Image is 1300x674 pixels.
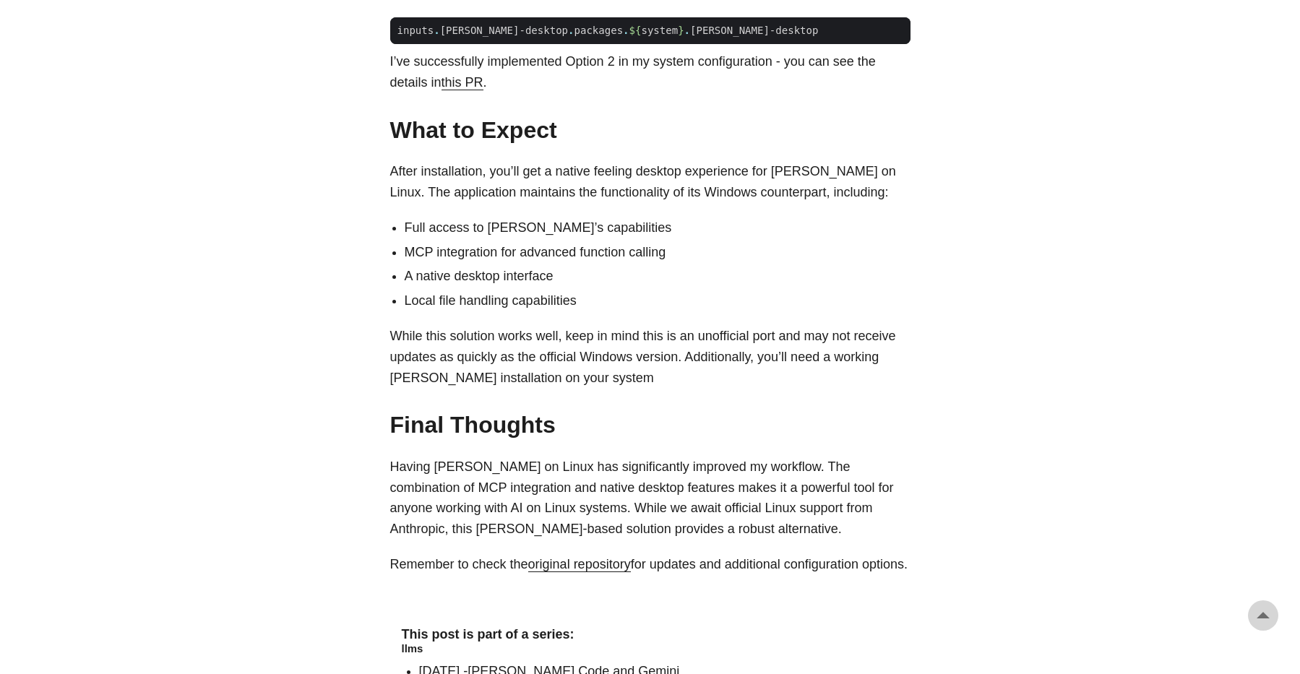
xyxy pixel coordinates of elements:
h4: This post is part of a series: [402,627,899,643]
a: llms [402,642,423,654]
span: [PERSON_NAME]-desktop [690,25,818,36]
li: Full access to [PERSON_NAME]’s capabilities [405,217,911,238]
li: MCP integration for advanced function calling [405,242,911,263]
a: go to top [1248,600,1278,631]
h2: What to Expect [390,116,911,144]
span: . [568,25,574,36]
span: . [623,25,629,36]
li: A native desktop interface [405,266,911,287]
li: Local file handling capabilities [405,290,911,311]
p: Having [PERSON_NAME] on Linux has significantly improved my workflow. The combination of MCP inte... [390,457,911,540]
span: ${ [629,25,642,36]
span: [PERSON_NAME]-desktop [440,25,568,36]
span: packages [574,25,624,36]
span: system [641,25,678,36]
span: inputs [397,25,434,36]
p: I’ve successfully implemented Option 2 in my system configuration - you can see the details in . [390,51,911,93]
h2: Final Thoughts [390,411,911,438]
span: . [434,25,439,36]
a: this PR [442,75,483,90]
p: While this solution works well, keep in mind this is an unofficial port and may not receive updat... [390,326,911,388]
p: After installation, you’ll get a native feeling desktop experience for [PERSON_NAME] on Linux. Th... [390,161,911,203]
a: original repository [528,557,631,571]
span: } [678,25,684,36]
p: Remember to check the for updates and additional configuration options. [390,554,911,575]
span: . [684,25,690,36]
